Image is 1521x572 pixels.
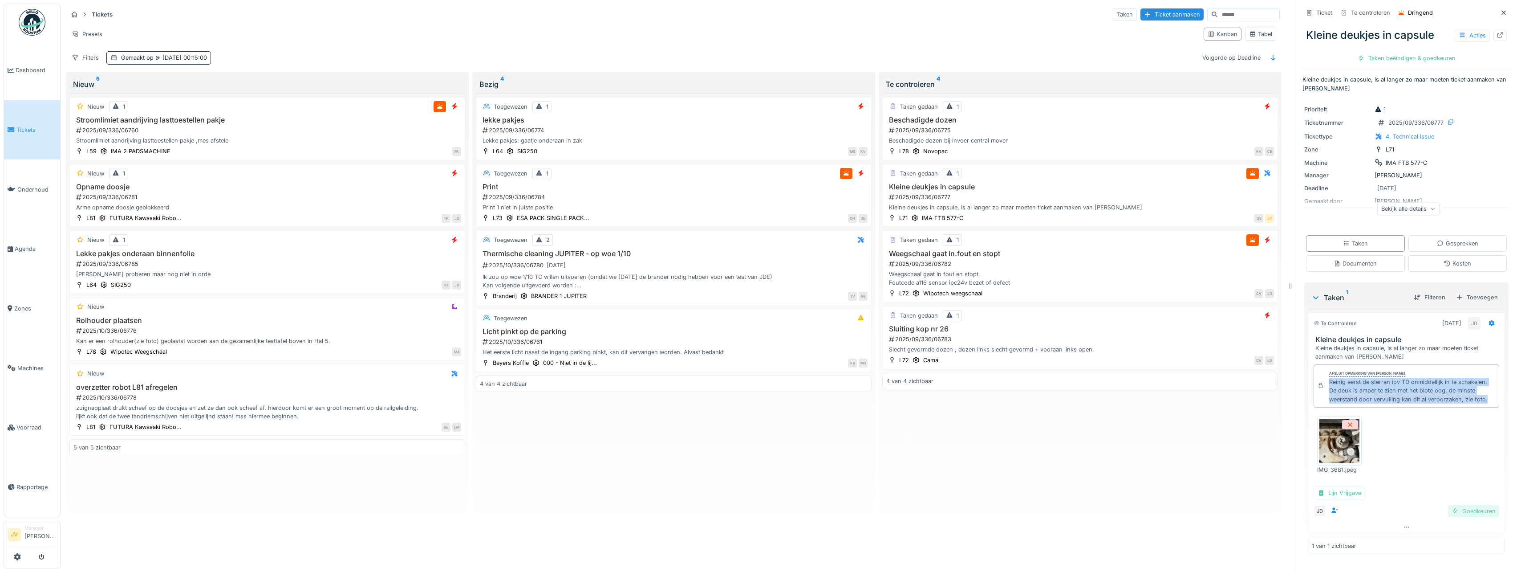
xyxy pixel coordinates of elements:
[886,203,1274,212] div: Kleine deukjes in capsule, is al langer zo maar moeten ticket aanmaken van [PERSON_NAME]
[1316,8,1332,17] div: Ticket
[886,116,1274,124] h3: Beschadigde dozen
[1334,259,1377,268] div: Documenten
[1448,505,1499,517] div: Goedkeuren
[899,214,908,222] div: L71
[1304,105,1371,114] div: Prioriteit
[1304,171,1371,180] div: Manager
[87,369,104,378] div: Nieuw
[1442,319,1461,327] div: [DATE]
[1343,239,1368,248] div: Taken
[121,53,207,62] div: Gemaakt op
[68,51,103,64] div: Filters
[110,347,167,356] div: Wipotec Weegschaal
[1319,419,1359,463] img: f9w21tptuqfkbdi9xh26yq1ncedl
[73,383,461,392] h3: overzetter robot L81 afregelen
[482,260,868,271] div: 2025/10/336/06780
[543,359,597,367] div: 000 - Niet in de lij...
[73,116,461,124] h3: Stroomlimiet aandrijving lasttoestellen pakje
[1208,30,1237,38] div: Kanban
[110,423,182,431] div: FUTURA Kawasaki Robo...
[1346,292,1348,303] sup: 1
[4,219,60,279] a: Agenda
[886,249,1274,258] h3: Weegschaal gaat in.fout en stopt
[75,260,461,268] div: 2025/09/336/06785
[1254,289,1263,298] div: CV
[1314,320,1357,327] div: Te controleren
[452,214,461,223] div: JD
[886,270,1274,287] div: Weegschaal gaat in fout en stopt. Foutcode a116 sensor ipc24v bezet of defect
[1329,378,1495,404] div: Reinig eerst de sterren ipv TD onmiddellijk in te schakelen. De deuk is amper te zien met het blo...
[452,147,461,156] div: PA
[493,292,517,300] div: Branderij
[4,100,60,160] a: Tickets
[480,183,868,191] h3: Print
[517,147,537,155] div: SIG250
[1254,214,1263,223] div: QS
[480,136,868,145] div: Lekke pakjes: gaatje onderaan in zak
[4,398,60,458] a: Voorraad
[1304,171,1509,180] div: [PERSON_NAME]
[1314,486,1365,499] div: Lijn Vrijgave
[848,292,857,301] div: TV
[859,147,868,156] div: KV
[123,169,125,178] div: 1
[73,404,461,421] div: zuignapplaat drukt scheef op de doosjes en zet ze dan ook scheef af. hierdoor komt er een groot m...
[1304,118,1371,127] div: Ticketnummer
[923,289,982,298] div: Wipotech weegschaal
[4,41,60,100] a: Dashboard
[900,169,938,178] div: Taken gedaan
[73,79,462,90] div: Nieuw
[937,79,940,90] sup: 4
[1386,145,1394,154] div: L71
[1437,239,1478,248] div: Gesprekken
[957,169,959,178] div: 1
[886,377,933,385] div: 4 van 4 zichtbaar
[482,126,868,135] div: 2025/09/336/06774
[1304,132,1371,141] div: Tickettype
[1377,202,1440,215] div: Bekijk alle details
[848,214,857,223] div: CH
[123,236,125,244] div: 1
[546,236,550,244] div: 2
[493,359,529,367] div: Beyers Koffie
[8,525,57,546] a: JV Manager[PERSON_NAME]
[500,79,504,90] sup: 4
[886,136,1274,145] div: Beschadigde dozen bij invoer central mover
[16,483,57,491] span: Rapportage
[4,279,60,339] a: Zones
[957,311,959,320] div: 1
[442,423,450,432] div: GE
[957,102,959,111] div: 1
[15,245,57,253] span: Agenda
[1386,132,1434,141] div: 4. Technical issue
[87,236,104,244] div: Nieuw
[1265,356,1274,365] div: JD
[886,345,1274,354] div: Slecht gevormde dozen , dozen links slecht gevormd + vooraan links open.
[75,393,461,402] div: 2025/10/336/06778
[848,147,857,156] div: MS
[957,236,959,244] div: 1
[1354,52,1459,64] div: Taken beëindigen & goedkeuren
[1388,118,1444,127] div: 2025/09/336/06777
[1302,75,1510,92] p: Kleine deukjes in capsule, is al langer zo maar moeten ticket aanmaken van [PERSON_NAME]
[1304,145,1371,154] div: Zone
[482,193,868,201] div: 2025/09/336/06784
[1386,159,1427,167] div: IMA FTB 577-C
[899,289,909,298] div: L72
[17,364,57,372] span: Machines
[1408,8,1433,17] div: Dringend
[87,169,104,178] div: Nieuw
[68,28,106,41] div: Presets
[1311,292,1407,303] div: Taken
[24,525,57,531] div: Manager
[96,79,100,90] sup: 5
[1140,8,1204,20] div: Ticket aanmaken
[1113,8,1137,21] div: Taken
[1375,105,1386,114] div: 1
[442,214,450,223] div: TP
[1317,466,1362,474] div: IMG_3681.jpeg
[8,528,21,541] li: JV
[531,292,587,300] div: BRANDER 1 JUPITER
[88,10,116,19] strong: Tickets
[1314,505,1326,517] div: JD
